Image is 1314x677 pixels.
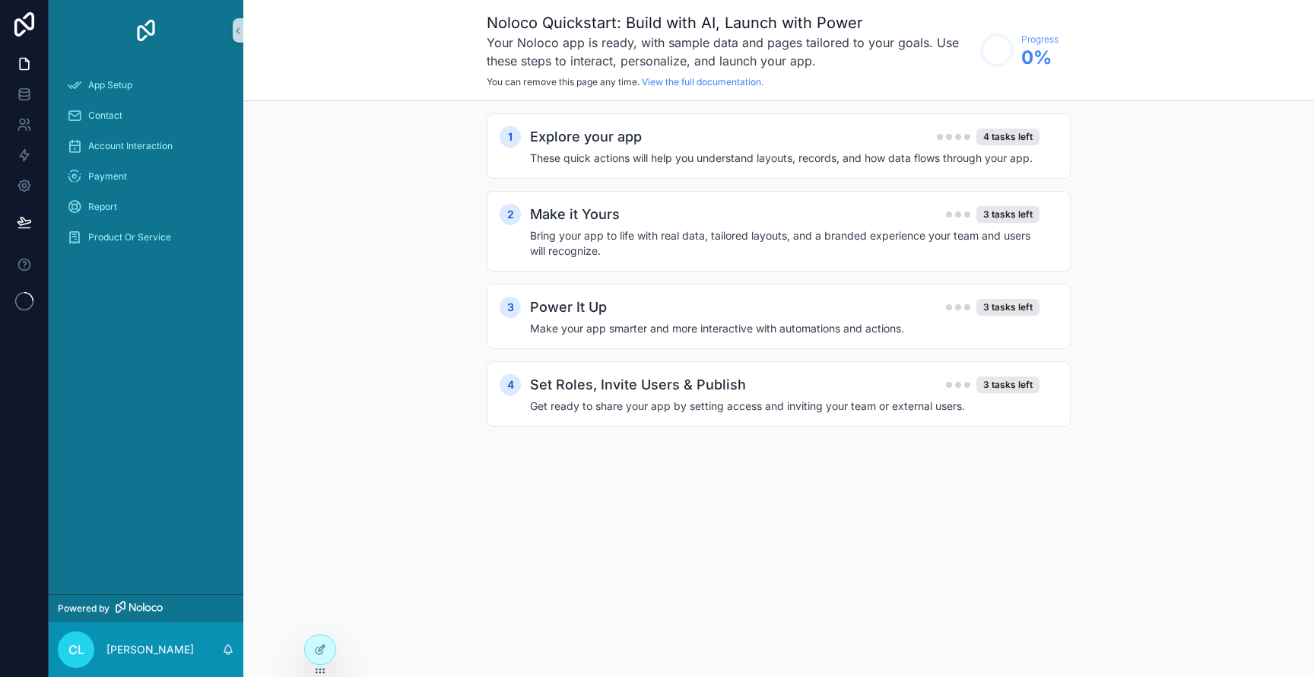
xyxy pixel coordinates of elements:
span: Progress [1021,33,1058,46]
span: You can remove this page any time. [487,76,640,87]
a: Product Or Service [58,224,234,251]
span: Product Or Service [88,231,171,243]
a: View the full documentation. [642,76,763,87]
h1: Noloco Quickstart: Build with AI, Launch with Power [487,12,973,33]
div: scrollable content [49,61,243,271]
img: App logo [134,18,158,43]
span: Powered by [58,602,109,615]
a: Powered by [49,594,243,622]
span: CL [68,640,84,659]
span: Report [88,201,117,213]
span: Account Interaction [88,140,173,152]
a: App Setup [58,72,234,99]
span: 0 % [1021,46,1058,70]
span: Contact [88,110,122,122]
a: Report [58,193,234,221]
span: App Setup [88,79,132,91]
span: Payment [88,170,127,183]
p: [PERSON_NAME] [106,642,194,657]
h3: Your Noloco app is ready, with sample data and pages tailored to your goals. Use these steps to i... [487,33,973,70]
a: Account Interaction [58,132,234,160]
a: Payment [58,163,234,190]
a: Contact [58,102,234,129]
